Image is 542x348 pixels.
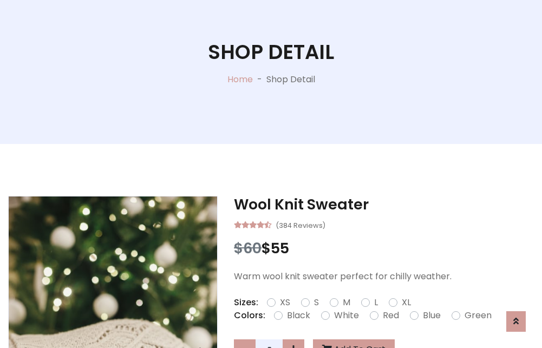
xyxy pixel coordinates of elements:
[280,296,290,309] label: XS
[334,309,359,322] label: White
[234,296,258,309] p: Sizes:
[234,240,534,257] h3: $
[234,196,534,213] h3: Wool Knit Sweater
[266,73,315,86] p: Shop Detail
[343,296,350,309] label: M
[314,296,319,309] label: S
[374,296,378,309] label: L
[253,73,266,86] p: -
[234,270,534,283] p: Warm wool knit sweater perfect for chilly weather.
[276,218,325,231] small: (384 Reviews)
[287,309,310,322] label: Black
[402,296,411,309] label: XL
[423,309,441,322] label: Blue
[465,309,492,322] label: Green
[383,309,399,322] label: Red
[234,309,265,322] p: Colors:
[234,238,262,258] span: $60
[271,238,289,258] span: 55
[227,73,253,86] a: Home
[208,40,334,64] h1: Shop Detail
